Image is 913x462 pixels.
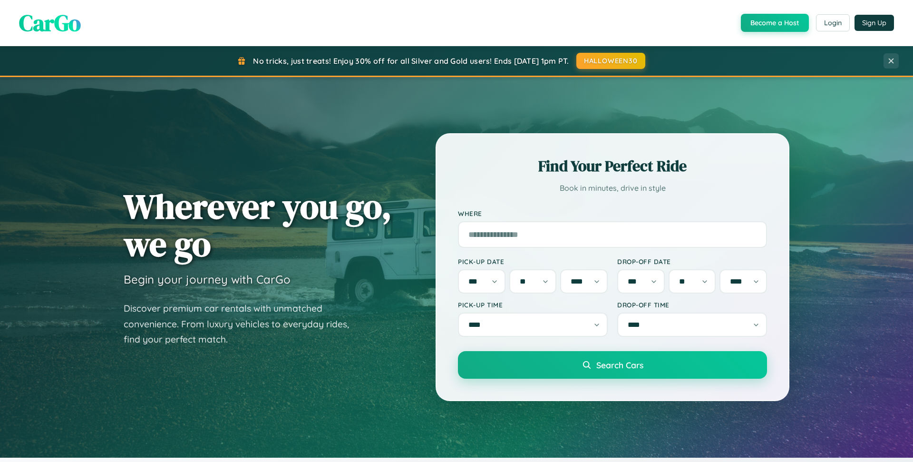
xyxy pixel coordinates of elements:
[458,181,767,195] p: Book in minutes, drive in style
[124,187,392,263] h1: Wherever you go, we go
[741,14,809,32] button: Become a Host
[19,7,81,39] span: CarGo
[458,301,608,309] label: Pick-up Time
[458,351,767,379] button: Search Cars
[617,257,767,265] label: Drop-off Date
[596,360,643,370] span: Search Cars
[458,209,767,217] label: Where
[124,272,291,286] h3: Begin your journey with CarGo
[458,257,608,265] label: Pick-up Date
[855,15,894,31] button: Sign Up
[576,53,645,69] button: HALLOWEEN30
[816,14,850,31] button: Login
[124,301,361,347] p: Discover premium car rentals with unmatched convenience. From luxury vehicles to everyday rides, ...
[458,156,767,177] h2: Find Your Perfect Ride
[253,56,569,66] span: No tricks, just treats! Enjoy 30% off for all Silver and Gold users! Ends [DATE] 1pm PT.
[617,301,767,309] label: Drop-off Time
